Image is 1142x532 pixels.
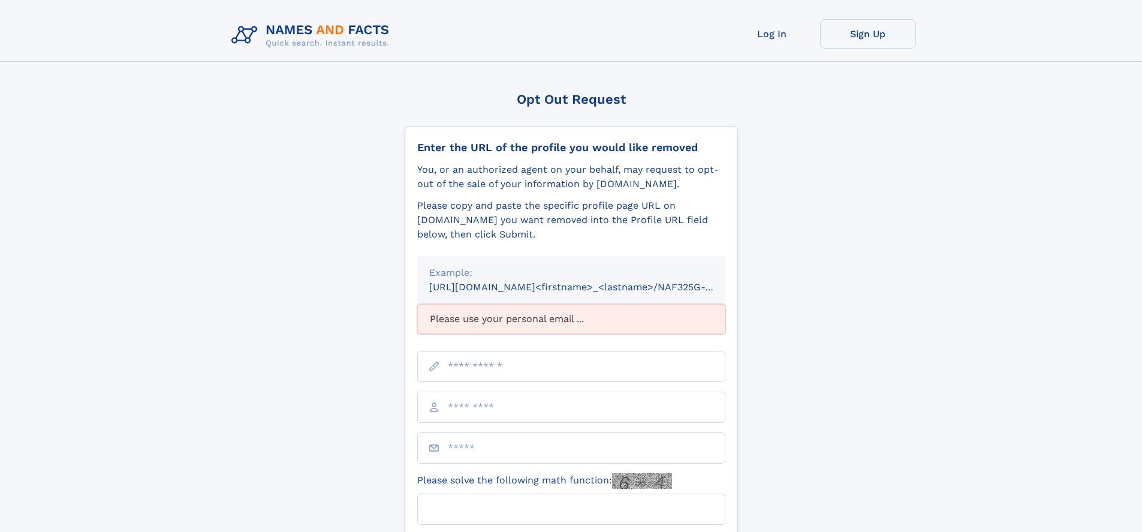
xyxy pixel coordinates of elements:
label: Please solve the following math function: [417,473,672,489]
div: Please copy and paste the specific profile page URL on [DOMAIN_NAME] you want removed into the Pr... [417,199,725,242]
a: Sign Up [820,19,916,49]
img: Logo Names and Facts [227,19,399,52]
div: You, or an authorized agent on your behalf, may request to opt-out of the sale of your informatio... [417,163,725,191]
a: Log In [724,19,820,49]
div: Opt Out Request [405,92,738,107]
div: Please use your personal email ... [417,304,725,334]
small: [URL][DOMAIN_NAME]<firstname>_<lastname>/NAF325G-xxxxxxxx [429,281,748,293]
div: Example: [429,266,713,280]
div: Enter the URL of the profile you would like removed [417,141,725,154]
